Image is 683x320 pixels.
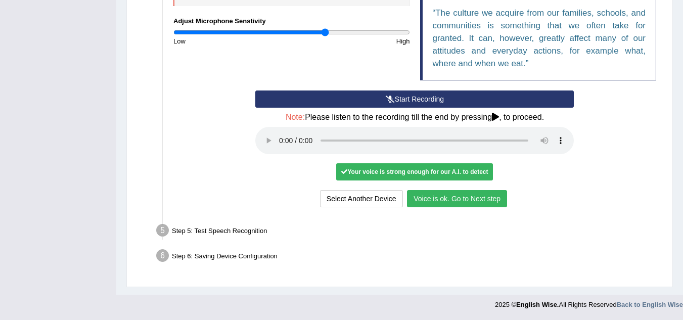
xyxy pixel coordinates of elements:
[433,8,646,68] q: The culture we acquire from our families, schools, and communities is something that we often tak...
[168,36,292,46] div: Low
[152,246,668,268] div: Step 6: Saving Device Configuration
[152,221,668,243] div: Step 5: Test Speech Recognition
[255,113,574,122] h4: Please listen to the recording till the end by pressing , to proceed.
[286,113,305,121] span: Note:
[495,295,683,309] div: 2025 © All Rights Reserved
[516,301,559,308] strong: English Wise.
[336,163,493,180] div: Your voice is strong enough for our A.I. to detect
[617,301,683,308] a: Back to English Wise
[292,36,415,46] div: High
[407,190,507,207] button: Voice is ok. Go to Next step
[173,16,266,26] label: Adjust Microphone Senstivity
[255,90,574,108] button: Start Recording
[320,190,403,207] button: Select Another Device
